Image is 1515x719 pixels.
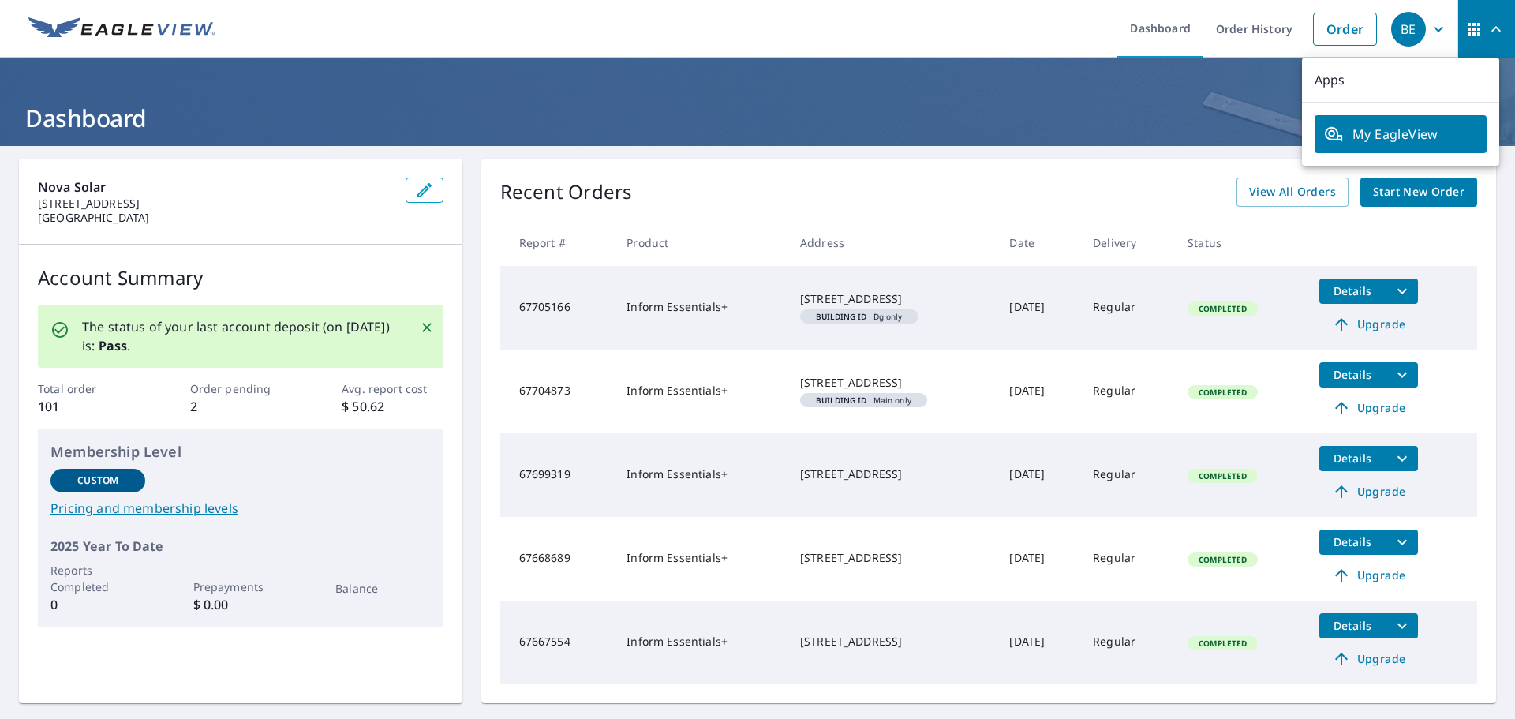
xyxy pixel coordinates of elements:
[28,17,215,41] img: EV Logo
[614,601,787,684] td: Inform Essentials+
[1080,266,1175,350] td: Regular
[500,433,615,517] td: 67699319
[1324,125,1477,144] span: My EagleView
[1386,613,1418,638] button: filesDropdownBtn-67667554
[1189,638,1256,649] span: Completed
[997,219,1080,266] th: Date
[816,313,867,320] em: Building ID
[1080,433,1175,517] td: Regular
[38,264,443,292] p: Account Summary
[614,350,787,433] td: Inform Essentials+
[38,380,139,397] p: Total order
[1386,530,1418,555] button: filesDropdownBtn-67668689
[500,178,633,207] p: Recent Orders
[1391,12,1426,47] div: BE
[800,291,984,307] div: [STREET_ADDRESS]
[1329,283,1376,298] span: Details
[1313,13,1377,46] a: Order
[50,562,145,595] p: Reports Completed
[1329,399,1408,418] span: Upgrade
[38,178,393,197] p: Nova Solar
[1373,182,1464,202] span: Start New Order
[193,595,288,614] p: $ 0.00
[1360,178,1477,207] a: Start New Order
[1319,646,1418,672] a: Upgrade
[787,219,997,266] th: Address
[997,517,1080,601] td: [DATE]
[1249,182,1336,202] span: View All Orders
[1189,387,1256,398] span: Completed
[99,337,128,354] b: Pass
[1302,58,1499,103] p: Apps
[1319,446,1386,471] button: detailsBtn-67699319
[342,397,443,416] p: $ 50.62
[1329,618,1376,633] span: Details
[500,350,615,433] td: 67704873
[190,380,291,397] p: Order pending
[1319,563,1418,588] a: Upgrade
[614,517,787,601] td: Inform Essentials+
[77,474,118,488] p: Custom
[1189,554,1256,565] span: Completed
[1386,446,1418,471] button: filesDropdownBtn-67699319
[1319,395,1418,421] a: Upgrade
[997,601,1080,684] td: [DATE]
[38,397,139,416] p: 101
[800,375,984,391] div: [STREET_ADDRESS]
[193,579,288,595] p: Prepayments
[1319,279,1386,304] button: detailsBtn-67705166
[997,266,1080,350] td: [DATE]
[806,313,912,320] span: Dg only
[500,601,615,684] td: 67667554
[800,634,984,650] div: [STREET_ADDRESS]
[1319,530,1386,555] button: detailsBtn-67668689
[800,550,984,566] div: [STREET_ADDRESS]
[38,197,393,211] p: [STREET_ADDRESS]
[997,433,1080,517] td: [DATE]
[500,266,615,350] td: 67705166
[806,396,921,404] span: Main only
[1319,479,1418,504] a: Upgrade
[1329,566,1408,585] span: Upgrade
[1329,451,1376,466] span: Details
[1319,362,1386,388] button: detailsBtn-67704873
[500,517,615,601] td: 67668689
[38,211,393,225] p: [GEOGRAPHIC_DATA]
[1386,279,1418,304] button: filesDropdownBtn-67705166
[1386,362,1418,388] button: filesDropdownBtn-67704873
[50,595,145,614] p: 0
[800,466,984,482] div: [STREET_ADDRESS]
[816,396,867,404] em: Building ID
[1080,350,1175,433] td: Regular
[1189,470,1256,481] span: Completed
[1329,650,1408,668] span: Upgrade
[997,350,1080,433] td: [DATE]
[1080,517,1175,601] td: Regular
[1080,219,1175,266] th: Delivery
[1189,303,1256,314] span: Completed
[82,317,401,355] p: The status of your last account deposit (on [DATE]) is: .
[1315,115,1487,153] a: My EagleView
[342,380,443,397] p: Avg. report cost
[417,317,437,338] button: Close
[19,102,1496,134] h1: Dashboard
[614,433,787,517] td: Inform Essentials+
[50,441,431,462] p: Membership Level
[1329,315,1408,334] span: Upgrade
[614,219,787,266] th: Product
[190,397,291,416] p: 2
[50,537,431,556] p: 2025 Year To Date
[1329,534,1376,549] span: Details
[614,266,787,350] td: Inform Essentials+
[50,499,431,518] a: Pricing and membership levels
[1329,367,1376,382] span: Details
[1236,178,1349,207] a: View All Orders
[1319,312,1418,337] a: Upgrade
[500,219,615,266] th: Report #
[1080,601,1175,684] td: Regular
[1329,482,1408,501] span: Upgrade
[335,580,430,597] p: Balance
[1175,219,1307,266] th: Status
[1319,613,1386,638] button: detailsBtn-67667554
